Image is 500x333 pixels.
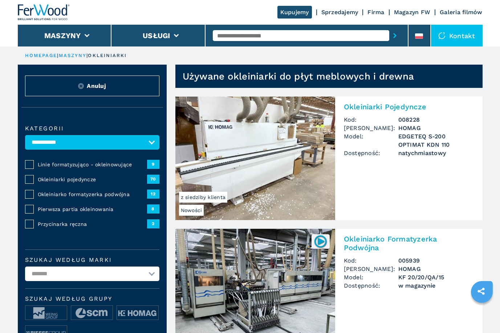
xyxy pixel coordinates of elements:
[179,205,204,216] span: Nowości
[398,124,474,132] h3: HOMAG
[367,9,384,16] a: Firma
[38,220,147,228] span: Przycinarka ręczna
[344,235,474,252] h2: Okleiniarko Formatyzerka Podwójna
[87,82,106,90] span: Anuluj
[78,83,84,89] img: Reset
[344,124,398,132] span: [PERSON_NAME]:
[25,257,159,263] label: Szukaj według marki
[398,265,474,273] h3: HOMAG
[398,149,474,157] span: natychmiastowy
[175,97,483,220] a: Okleiniarki Pojedyncze HOMAG EDGETEQ S-200 OPTIMAT KDN 110Nowościz siedziby klientaOkleiniarki Po...
[147,190,159,198] span: 12
[440,9,483,16] a: Galeria filmów
[143,31,170,40] button: Usługi
[147,160,159,168] span: 9
[389,27,401,44] button: submit-button
[344,265,398,273] span: [PERSON_NAME]:
[398,273,474,281] h3: KF 20/20/QA/15
[38,176,147,183] span: Okleiniarki pojedyncze
[344,102,474,111] h2: Okleiniarki Pojedyncze
[147,175,159,183] span: 70
[25,296,159,302] span: Szukaj według grupy
[431,25,483,46] div: Kontakt
[38,206,147,213] span: Pierwsza partia okleinowania
[344,115,398,124] span: Kod:
[147,219,159,228] span: 2
[398,281,474,290] span: w magazynie
[18,4,70,20] img: Ferwood
[313,234,328,248] img: 005939
[344,256,398,265] span: Kod:
[472,282,490,300] a: sharethis
[25,306,67,320] img: image
[44,31,81,40] button: Maszyny
[38,191,147,198] span: Okleiniarko formatyzerka podwójna
[25,53,57,58] a: HOMEPAGE
[117,306,158,320] img: image
[59,53,87,58] a: maszyny
[398,256,474,265] h3: 005939
[38,161,147,168] span: Linie formatyzująco - okleinowujące
[175,97,335,220] img: Okleiniarki Pojedyncze HOMAG EDGETEQ S-200 OPTIMAT KDN 110
[321,9,358,16] a: Sprzedajemy
[344,273,398,281] span: Model:
[344,132,398,149] span: Model:
[344,281,398,290] span: Dostępność:
[71,306,113,320] img: image
[179,192,228,203] span: z siedziby klienta
[398,115,474,124] h3: 008228
[57,53,58,58] span: |
[86,53,88,58] span: |
[183,70,414,82] h1: Używane okleiniarki do płyt meblowych i drewna
[25,126,159,131] label: kategorii
[344,149,398,157] span: Dostępność:
[394,9,431,16] a: Magazyn FW
[277,6,312,19] a: Kupujemy
[25,76,159,96] button: ResetAnuluj
[147,204,159,213] span: 8
[438,32,446,39] img: Kontakt
[88,52,127,59] p: okleiniarki
[398,132,474,149] h3: EDGETEQ S-200 OPTIMAT KDN 110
